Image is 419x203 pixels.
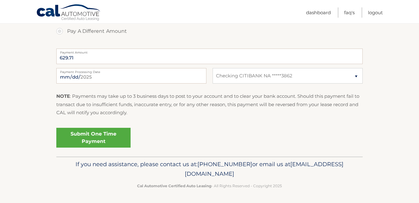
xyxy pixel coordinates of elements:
[306,7,331,18] a: Dashboard
[56,25,363,37] label: Pay A Different Amount
[56,68,206,84] input: Payment Date
[56,49,363,54] label: Payment Amount
[56,93,70,99] strong: NOTE
[56,68,206,73] label: Payment Processing Date
[137,184,211,188] strong: Cal Automotive Certified Auto Leasing
[368,7,383,18] a: Logout
[56,128,131,148] a: Submit One Time Payment
[56,49,363,64] input: Payment Amount
[344,7,355,18] a: FAQ's
[36,4,101,22] a: Cal Automotive
[60,159,359,179] p: If you need assistance, please contact us at: or email us at
[197,161,252,168] span: [PHONE_NUMBER]
[60,183,359,189] p: - All Rights Reserved - Copyright 2025
[56,92,363,117] p: : Payments may take up to 3 business days to post to your account and to clear your bank account....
